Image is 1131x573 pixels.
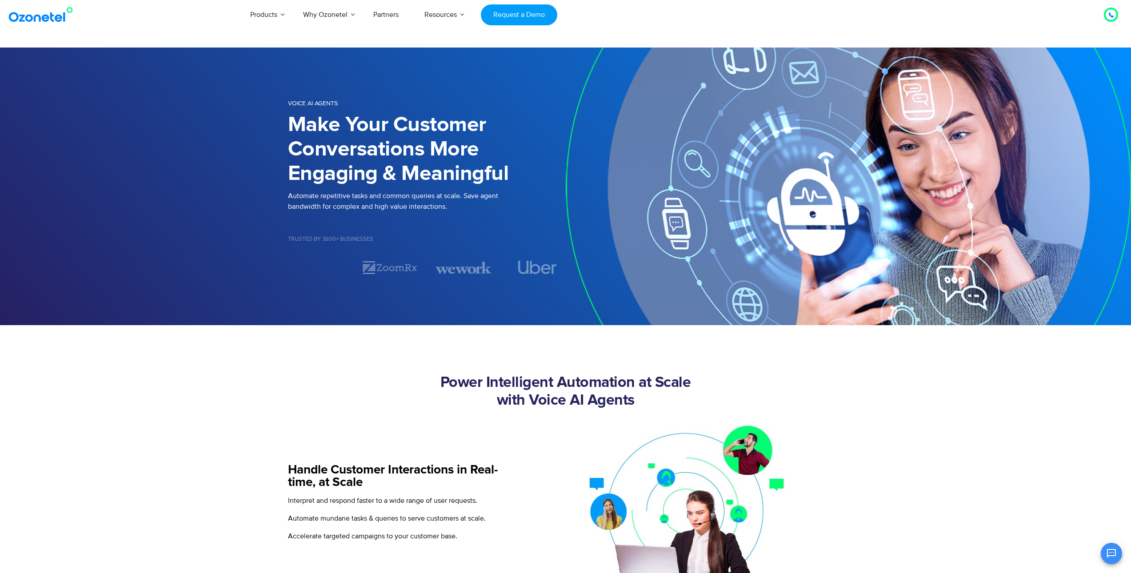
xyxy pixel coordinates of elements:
[288,113,566,186] h1: Make Your Customer Conversations More Engaging & Meaningful
[288,374,843,410] h2: Power Intelligent Automation at Scale with Voice AI Agents
[481,4,557,25] a: Request a Demo
[518,261,557,274] img: uber
[288,236,566,242] h5: Trusted by 3500+ Businesses
[362,260,418,275] img: zoomrx
[288,514,486,523] span: Automate mundane tasks & queries to serve customers at scale.
[288,496,477,505] span: Interpret and respond faster to a wide range of user requests.
[362,260,418,275] div: 2 / 7
[288,532,457,541] span: Accelerate targeted campaigns to your customer base.
[436,260,492,275] div: 3 / 7
[288,191,566,212] p: Automate repetitive tasks and common queries at scale. Save agent bandwidth for complex and high ...
[288,262,344,273] div: 1 / 7
[288,99,338,107] span: Voice AI Agents
[288,260,566,275] div: Image Carousel
[1101,543,1122,564] button: Open chat
[436,260,492,275] img: wework
[509,261,565,274] div: 4 / 7
[288,464,512,489] h5: Handle Customer Interactions in Real-time, at Scale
